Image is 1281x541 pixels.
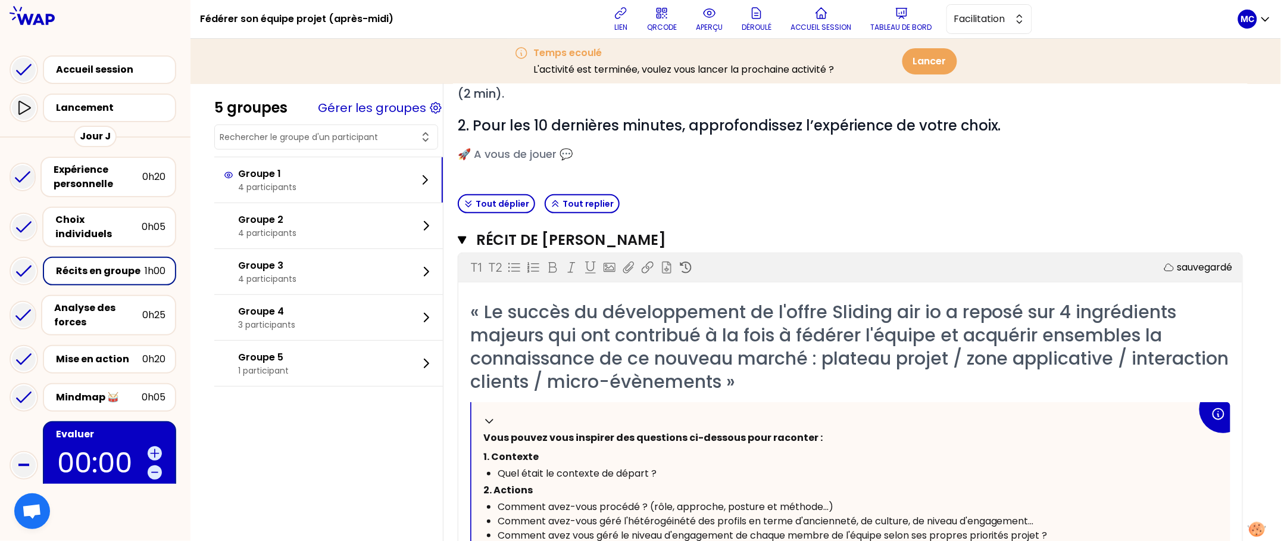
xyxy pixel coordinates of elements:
span: Vous pouvez vous inspirer des questions ci-dessous pour raconter : [483,431,823,444]
div: Lancement [56,101,170,115]
span: Comment avez-vous géré l'hétérogéinété des profils en terme d'ancienneté, de culture, de niveau d... [498,514,1034,528]
button: Accueil session [786,1,857,37]
p: L'activité est terminée, voulez vous lancer la prochaine activité ? [533,63,835,77]
p: Tableau de bord [871,23,932,32]
div: Expérience personnelle [54,163,142,191]
p: aperçu [696,23,723,32]
span: 2. Pour les 10 dernières minutes, approfondissez l’expérience de votre choix. [458,116,1001,135]
p: Déroulé [742,23,771,32]
div: Récits en groupe [56,264,145,278]
p: Groupe 5 [238,350,289,365]
div: 0h25 [142,308,165,322]
div: 5 groupes [214,98,288,117]
p: T2 [489,259,502,276]
p: 3 participants [238,319,295,331]
p: T1 [471,259,482,276]
span: Chaque participant raconte son expérience à l’aide du guide de récit (8min). Ensuite, les autres ... [458,68,1239,102]
input: Rechercher le groupe d'un participant [220,131,418,143]
div: 0h05 [142,220,165,234]
span: Facilitation [954,12,1008,26]
button: Facilitation [946,4,1032,34]
button: Tableau de bord [866,1,937,37]
span: 🚀 A vous de jouer 💬 [458,147,573,161]
div: Evaluer [56,427,165,441]
button: MC [1238,10,1271,29]
span: Quel était le contexte de départ ? [498,467,657,480]
div: Mindmap 🥁 [56,390,142,405]
p: Groupe 2 [238,213,296,227]
button: lien [609,1,633,37]
button: Tout déplier [458,194,535,213]
p: Accueil session [791,23,852,32]
button: Gérer les groupes [318,100,426,116]
p: 4 participants [238,227,296,239]
div: 0h05 [142,390,165,405]
span: 1. Contexte [483,450,539,464]
h3: Récit de [PERSON_NAME] [476,231,1197,250]
button: QRCODE [642,1,682,37]
div: 1h00 [145,264,165,278]
p: QRCODE [647,23,677,32]
p: lien [614,23,627,32]
button: Tout replier [545,194,620,213]
p: Groupe 4 [238,304,295,319]
p: 4 participants [238,273,296,285]
div: Choix individuels [55,213,142,241]
p: Groupe 1 [238,167,296,181]
button: aperçu [691,1,727,37]
p: 4 participants [238,181,296,193]
div: Ouvrir le chat [14,493,50,529]
button: Déroulé [737,1,776,37]
p: MC [1241,13,1255,25]
div: Jour J [74,126,117,147]
p: 00:00 [57,449,143,477]
span: 2. Actions [483,483,533,497]
button: Lancer [902,48,957,74]
div: Mise en action [56,352,142,366]
div: Analyse des forces [54,301,142,329]
h3: Temps ecoulé [533,46,835,60]
p: 1 participant [238,365,289,377]
p: Groupe 3 [238,259,296,273]
div: 0h20 [142,170,165,184]
div: Accueil session [56,63,170,77]
span: Comment avez-vous procédé ? (rôle, approche, posture et méthode...) [498,500,833,514]
p: sauvegardé [1177,260,1233,275]
button: Récit de [PERSON_NAME] [458,231,1243,250]
span: « Le succès du développement de l'offre Sliding air io a reposé sur 4 ingrédients majeurs qui ont... [470,299,1234,394]
div: 0h20 [142,352,165,366]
